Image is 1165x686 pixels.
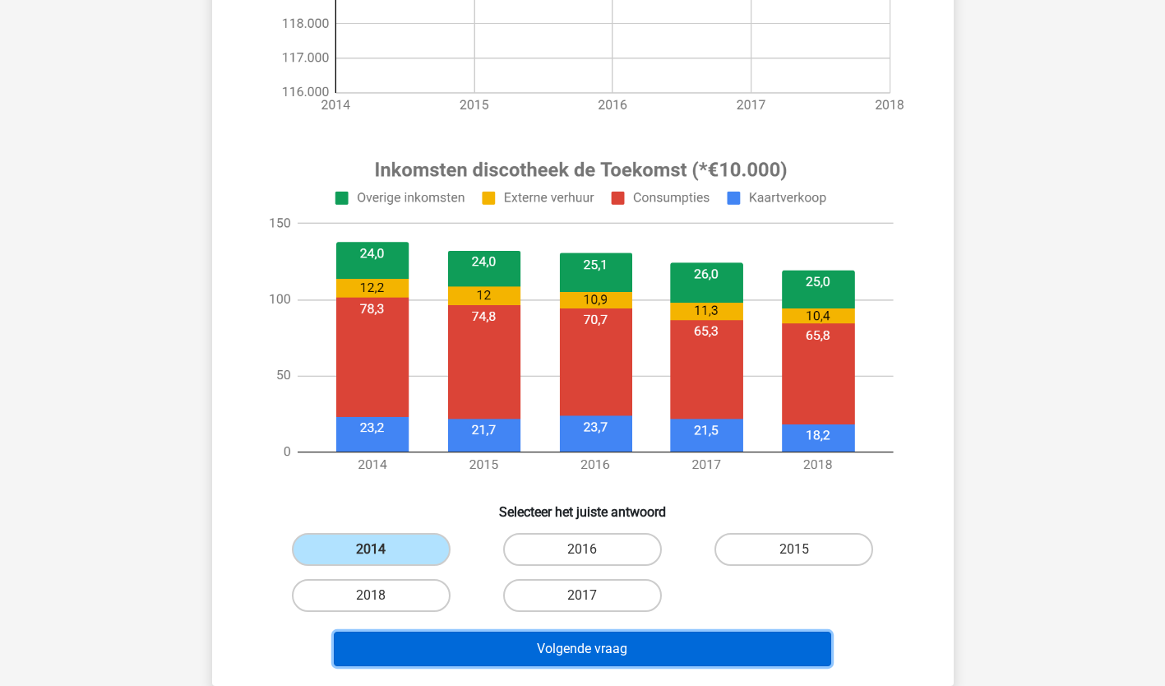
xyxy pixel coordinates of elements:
label: 2016 [503,533,662,566]
label: 2018 [292,579,451,612]
label: 2015 [714,533,873,566]
label: 2014 [292,533,451,566]
button: Volgende vraag [334,632,831,666]
h6: Selecteer het juiste antwoord [238,491,927,520]
label: 2017 [503,579,662,612]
